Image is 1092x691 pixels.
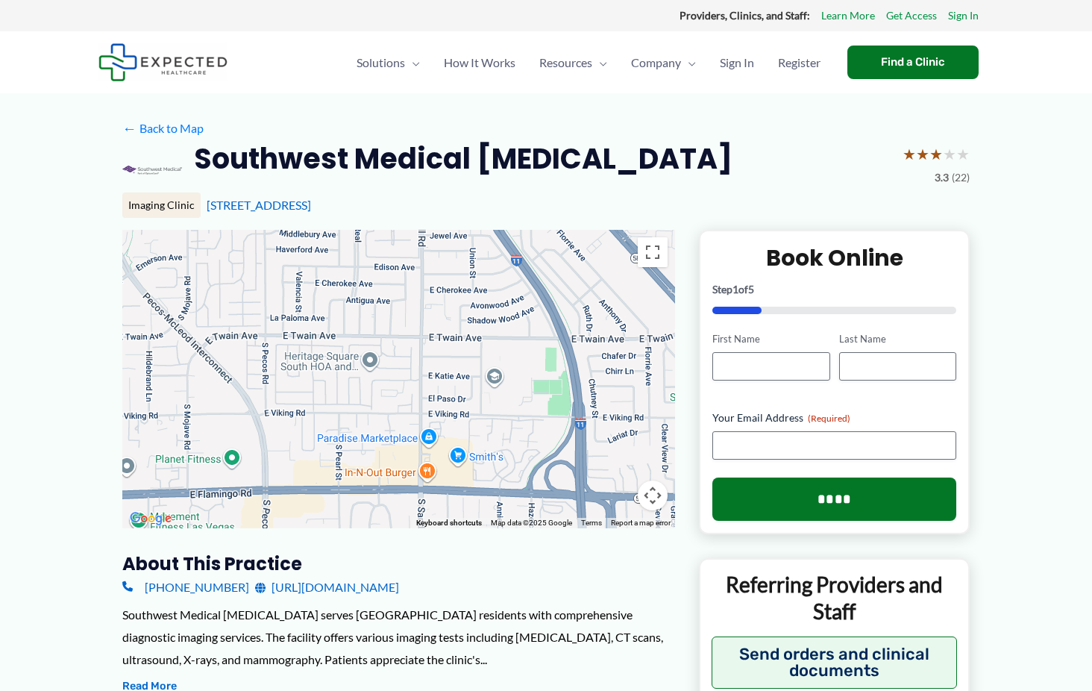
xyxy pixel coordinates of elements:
span: Sign In [720,37,754,89]
span: ★ [943,140,956,168]
span: (22) [952,168,970,187]
nav: Primary Site Navigation [345,37,832,89]
span: 1 [732,283,738,296]
button: Map camera controls [638,481,668,510]
p: Step of [712,284,956,295]
h2: Southwest Medical [MEDICAL_DATA] [194,140,732,177]
span: ★ [929,140,943,168]
a: ←Back to Map [122,117,204,140]
label: First Name [712,332,829,346]
span: Map data ©2025 Google [491,519,572,527]
a: [URL][DOMAIN_NAME] [255,576,399,598]
a: Register [766,37,832,89]
span: ★ [956,140,970,168]
a: Report a map error [611,519,671,527]
label: Your Email Address [712,410,956,425]
strong: Providers, Clinics, and Staff: [680,9,810,22]
label: Last Name [839,332,956,346]
a: Sign In [948,6,979,25]
span: ← [122,121,136,135]
span: Menu Toggle [405,37,420,89]
button: Send orders and clinical documents [712,637,957,689]
div: Imaging Clinic [122,193,201,218]
div: Southwest Medical [MEDICAL_DATA] serves [GEOGRAPHIC_DATA] residents with comprehensive diagnostic... [122,604,675,670]
span: ★ [916,140,929,168]
span: 3.3 [935,168,949,187]
span: ★ [903,140,916,168]
button: Toggle fullscreen view [638,237,668,267]
a: CompanyMenu Toggle [619,37,708,89]
a: Sign In [708,37,766,89]
a: How It Works [432,37,527,89]
span: Solutions [357,37,405,89]
a: Open this area in Google Maps (opens a new window) [126,509,175,528]
span: Menu Toggle [681,37,696,89]
img: Google [126,509,175,528]
h2: Book Online [712,243,956,272]
span: Company [631,37,681,89]
span: Menu Toggle [592,37,607,89]
a: Terms (opens in new tab) [581,519,602,527]
button: Keyboard shortcuts [416,518,482,528]
a: SolutionsMenu Toggle [345,37,432,89]
span: Resources [539,37,592,89]
p: Referring Providers and Staff [712,571,957,625]
a: [PHONE_NUMBER] [122,576,249,598]
span: 5 [748,283,754,296]
span: Register [778,37,820,89]
h3: About this practice [122,552,675,575]
a: Learn More [821,6,875,25]
img: Expected Healthcare Logo - side, dark font, small [98,43,228,81]
a: Find a Clinic [847,46,979,79]
a: ResourcesMenu Toggle [527,37,619,89]
a: Get Access [886,6,937,25]
span: (Required) [808,413,850,424]
a: [STREET_ADDRESS] [207,198,311,212]
span: How It Works [444,37,515,89]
